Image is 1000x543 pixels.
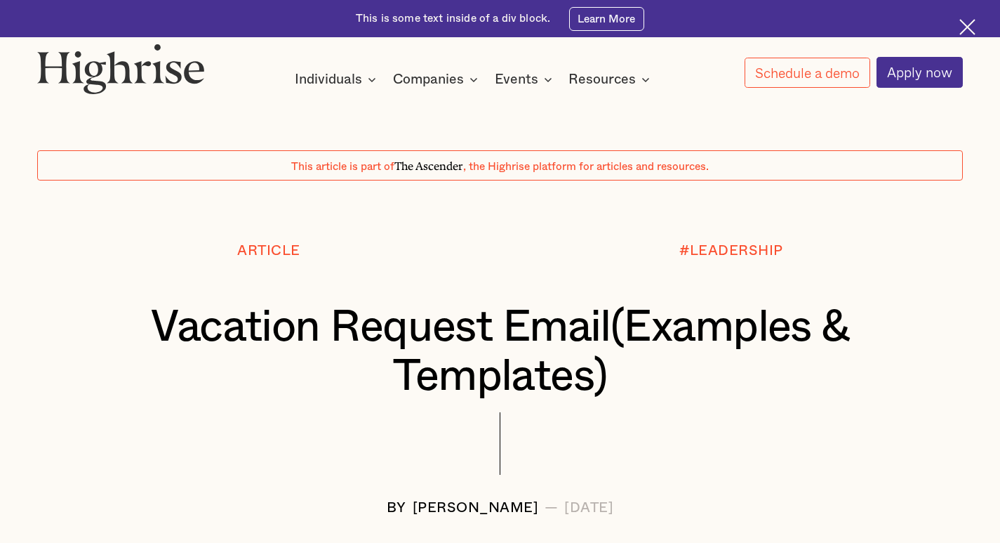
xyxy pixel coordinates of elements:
[387,500,406,516] div: BY
[76,303,924,401] h1: Vacation Request Email(Examples & Templates)
[356,11,550,26] div: This is some text inside of a div block.
[295,71,380,88] div: Individuals
[291,161,394,172] span: This article is part of
[394,157,463,171] span: The Ascender
[568,71,654,88] div: Resources
[564,500,613,516] div: [DATE]
[569,7,644,31] a: Learn More
[413,500,539,516] div: [PERSON_NAME]
[463,161,709,172] span: , the Highrise platform for articles and resources.
[495,71,538,88] div: Events
[545,500,559,516] div: —
[959,19,975,35] img: Cross icon
[568,71,636,88] div: Resources
[495,71,556,88] div: Events
[876,57,963,88] a: Apply now
[295,71,362,88] div: Individuals
[37,44,204,94] img: Highrise logo
[393,71,464,88] div: Companies
[745,58,870,88] a: Schedule a demo
[393,71,482,88] div: Companies
[237,243,300,259] div: Article
[679,243,783,259] div: #LEADERSHIP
